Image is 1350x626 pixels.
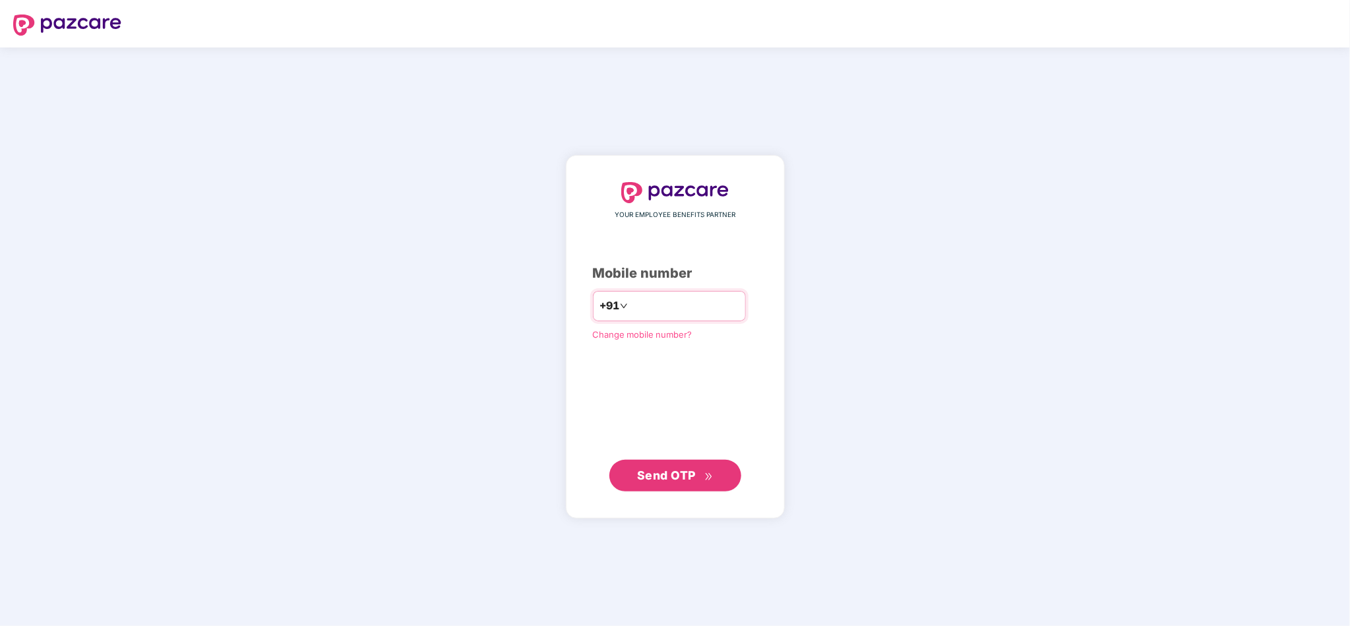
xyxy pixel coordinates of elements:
a: Change mobile number? [593,329,692,340]
span: YOUR EMPLOYEE BENEFITS PARTNER [615,210,735,220]
span: double-right [704,472,713,481]
div: Mobile number [593,263,758,284]
span: +91 [600,297,620,314]
button: Send OTPdouble-right [609,460,741,491]
img: logo [13,15,121,36]
img: logo [621,182,729,203]
span: Send OTP [637,468,696,482]
span: down [620,302,628,310]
